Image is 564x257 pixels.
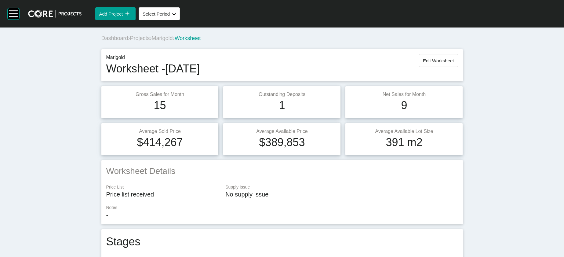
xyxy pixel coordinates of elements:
a: Dashboard [101,35,128,41]
h1: $389,853 [259,135,305,150]
p: Outstanding Deposits [228,91,336,98]
span: Edit Worksheet [423,58,454,63]
a: Projects [130,35,150,41]
h1: 391 m2 [386,135,422,150]
span: › [150,35,152,41]
p: - [106,211,458,219]
h2: Worksheet Details [106,165,458,177]
h1: 1 [279,98,285,113]
button: Edit Worksheet [419,54,458,67]
p: Gross Sales for Month [106,91,214,98]
p: Price List [106,184,220,190]
span: Worksheet [175,35,201,41]
p: Price list received [106,190,220,199]
p: Net Sales for Month [350,91,458,98]
span: Add Project [99,11,123,17]
p: Supply Issue [225,184,458,190]
p: Average Sold Price [106,128,214,135]
p: No supply issue [225,190,458,199]
p: Marigold [106,54,200,61]
a: Marigold [152,35,173,41]
img: core-logo-dark.3138cae2.png [28,10,82,18]
button: Add Project [95,7,136,20]
h1: $414,267 [137,135,183,150]
h1: Worksheet - [DATE] [106,61,200,76]
p: Average Available Lot Size [350,128,458,135]
button: Select Period [139,7,180,20]
h1: 9 [401,98,407,113]
span: Select Period [143,11,170,17]
p: Notes [106,205,458,211]
h1: Stages [106,234,140,249]
span: › [173,35,175,41]
p: Average Available Price [228,128,336,135]
h1: 15 [154,98,166,113]
span: › [128,35,130,41]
